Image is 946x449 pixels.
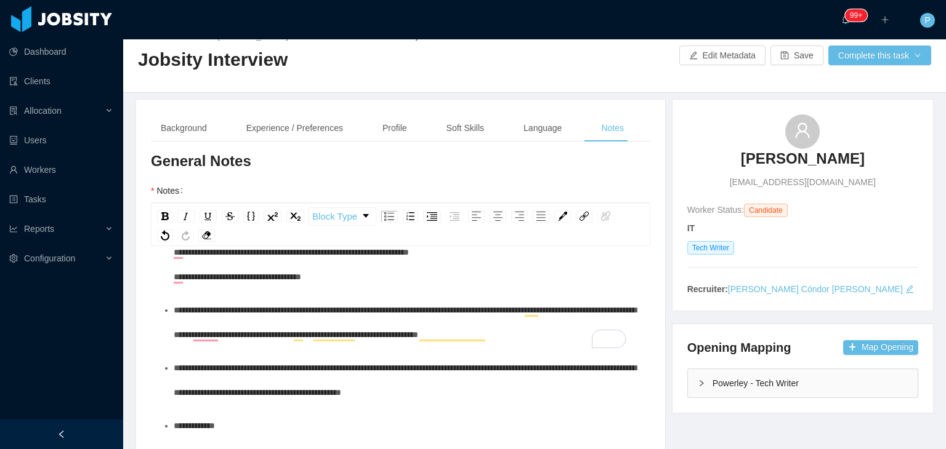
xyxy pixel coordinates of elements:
div: Language [514,114,572,142]
span: Tech Writer [687,241,734,255]
a: icon: robotUsers [9,128,113,153]
div: Experience / Preferences [236,114,353,142]
i: icon: right [698,379,705,387]
span: Worker Status: [687,205,744,215]
button: icon: plusMap Opening [843,340,918,355]
i: icon: user [794,122,811,139]
div: Monospace [243,210,259,223]
div: Indent [423,210,441,223]
a: Block Type [309,208,376,225]
i: icon: line-chart [9,224,18,233]
div: rdw-link-control [573,207,617,226]
div: rdw-list-control [378,207,466,226]
div: rdw-history-control [155,229,196,242]
span: Reports [24,224,54,234]
i: icon: edit [905,285,914,293]
div: rdw-textalign-control [466,207,552,226]
div: Italic [177,210,195,223]
div: Undo [157,229,173,242]
div: Center [490,210,506,223]
i: icon: setting [9,254,18,263]
a: icon: userWorkers [9,157,113,182]
span: Configuration [24,253,75,263]
div: rdw-color-picker [552,207,573,226]
div: Left [468,210,485,223]
strong: Recruiter: [687,284,728,294]
div: Link [576,210,592,223]
h4: Opening Mapping [687,339,791,356]
div: rdw-toolbar [151,203,650,246]
span: P [924,13,930,28]
div: Outdent [446,210,463,223]
div: Profile [373,114,417,142]
div: rdw-remove-control [196,229,217,242]
div: Underline [200,210,217,223]
i: icon: plus [881,15,889,24]
div: Notes [591,114,634,142]
div: Superscript [264,210,281,223]
div: To enrich screen reader interactions, please activate Accessibility in Grammarly extension settings [161,133,641,348]
sup: 1738 [845,9,867,22]
a: [PERSON_NAME] Cóndor [PERSON_NAME] [728,284,903,294]
span: Candidate [744,204,788,217]
div: Ordered [403,210,418,223]
div: Bold [157,210,172,223]
span: Allocation [24,106,62,116]
button: icon: editEdit Metadata [679,46,766,65]
div: Justify [533,210,549,223]
h3: General Notes [151,151,650,171]
a: icon: pie-chartDashboard [9,39,113,64]
button: Complete this taskicon: down [828,46,931,65]
div: rdw-block-control [307,207,378,226]
div: rdw-dropdown [309,207,376,226]
div: Subscript [286,210,304,223]
div: Redo [178,229,193,242]
div: Right [511,210,528,223]
h3: [PERSON_NAME] [741,149,865,169]
div: Unlink [597,210,614,223]
div: Background [151,114,217,142]
button: icon: saveSave [770,46,823,65]
a: icon: profileTasks [9,187,113,212]
a: icon: auditClients [9,69,113,93]
div: Strikethrough [222,210,238,223]
strong: IT [687,223,695,233]
i: icon: bell [841,15,850,24]
div: icon: rightPowerley - Tech Writer [688,369,918,397]
label: Notes [151,186,188,196]
div: Remove [198,229,215,242]
div: Soft Skills [437,114,494,142]
a: [PERSON_NAME] [741,149,865,176]
span: Block Type [312,204,357,229]
i: icon: solution [9,106,18,115]
h2: Jobsity Interview [138,47,535,73]
div: rdw-inline-control [155,207,307,226]
div: Unordered [381,210,398,223]
span: [EMAIL_ADDRESS][DOMAIN_NAME] [730,176,876,189]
